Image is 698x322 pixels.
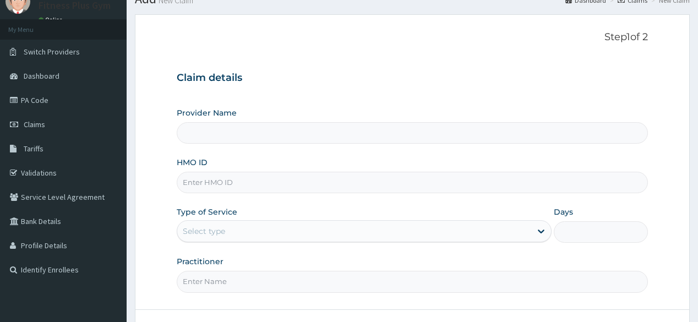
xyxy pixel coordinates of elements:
span: Dashboard [24,71,59,81]
span: Switch Providers [24,47,80,57]
label: HMO ID [177,157,208,168]
input: Enter Name [177,271,647,292]
p: Step 1 of 2 [177,31,647,43]
p: Fitness Plus Gym [39,1,111,10]
label: Days [554,206,573,217]
div: Select type [183,226,225,237]
label: Provider Name [177,107,237,118]
span: Tariffs [24,144,43,154]
label: Practitioner [177,256,223,267]
span: Claims [24,119,45,129]
input: Enter HMO ID [177,172,647,193]
a: Online [39,16,65,24]
label: Type of Service [177,206,237,217]
h3: Claim details [177,72,647,84]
